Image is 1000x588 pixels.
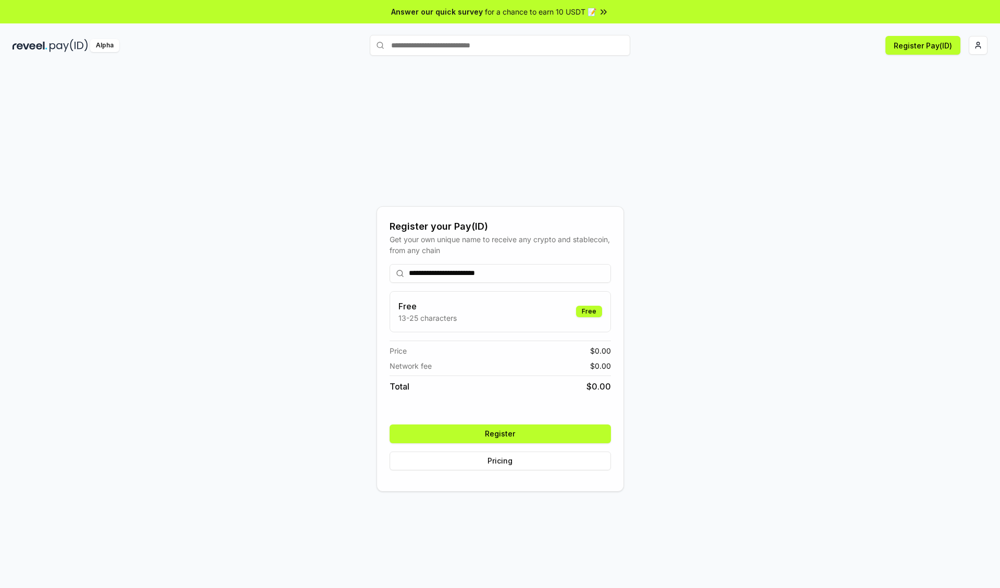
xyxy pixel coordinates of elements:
[590,345,611,356] span: $ 0.00
[485,6,596,17] span: for a chance to earn 10 USDT 📝
[390,219,611,234] div: Register your Pay(ID)
[49,39,88,52] img: pay_id
[590,360,611,371] span: $ 0.00
[390,360,432,371] span: Network fee
[398,300,457,312] h3: Free
[390,424,611,443] button: Register
[90,39,119,52] div: Alpha
[885,36,960,55] button: Register Pay(ID)
[398,312,457,323] p: 13-25 characters
[576,306,602,317] div: Free
[390,380,409,393] span: Total
[391,6,483,17] span: Answer our quick survey
[390,452,611,470] button: Pricing
[586,380,611,393] span: $ 0.00
[390,345,407,356] span: Price
[390,234,611,256] div: Get your own unique name to receive any crypto and stablecoin, from any chain
[12,39,47,52] img: reveel_dark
